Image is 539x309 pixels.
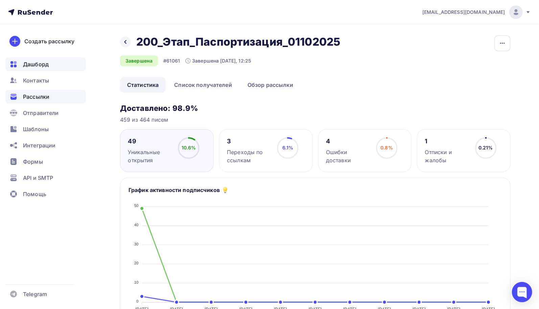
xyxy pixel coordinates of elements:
[136,299,138,303] tspan: 0
[128,137,172,145] div: 49
[128,148,172,164] div: Уникальные открытия
[23,60,49,68] span: Дашборд
[240,77,300,93] a: Обзор рассылки
[5,57,86,71] a: Дашборд
[23,93,49,101] span: Рассылки
[23,109,59,117] span: Отправители
[5,74,86,87] a: Контакты
[425,137,469,145] div: 1
[478,145,493,150] span: 0.21%
[120,103,511,113] h3: Доставлено: 98.9%
[136,35,340,49] h2: 200_Этап_Паспортизация_01102025
[134,280,139,284] tspan: 10
[23,190,46,198] span: Помощь
[24,37,74,45] div: Создать рассылку
[380,145,393,150] span: 0.8%
[120,77,166,93] a: Статистика
[425,148,469,164] div: Отписки и жалобы
[134,204,139,208] tspan: 50
[167,77,239,93] a: Список получателей
[134,261,139,265] tspan: 20
[326,148,370,164] div: Ошибки доставки
[422,5,531,19] a: [EMAIL_ADDRESS][DOMAIN_NAME]
[182,145,196,150] span: 10.6%
[134,242,139,246] tspan: 30
[23,290,47,298] span: Telegram
[5,90,86,103] a: Рассылки
[185,57,251,64] div: Завершена [DATE], 12:25
[5,106,86,120] a: Отправители
[23,158,43,166] span: Формы
[23,76,49,85] span: Контакты
[5,155,86,168] a: Формы
[134,223,139,227] tspan: 40
[23,125,49,133] span: Шаблоны
[120,55,158,66] div: Завершена
[227,148,271,164] div: Переходы по ссылкам
[5,122,86,136] a: Шаблоны
[120,116,511,124] div: 459 из 464 писем
[326,137,370,145] div: 4
[227,137,271,145] div: 3
[128,186,220,194] h5: График активности подписчиков
[422,9,505,16] span: [EMAIL_ADDRESS][DOMAIN_NAME]
[282,145,294,150] span: 6.1%
[163,57,180,64] div: #61061
[23,174,53,182] span: API и SMTP
[23,141,55,149] span: Интеграции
